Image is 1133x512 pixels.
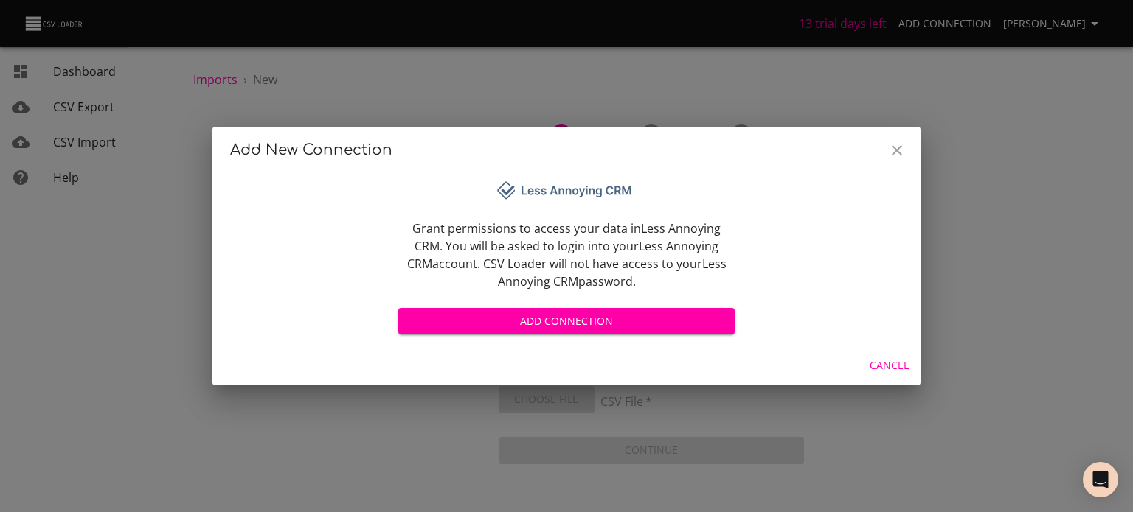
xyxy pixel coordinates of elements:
[864,352,915,379] button: Cancel
[879,133,915,168] button: Close
[398,308,735,335] button: Add Connection
[398,220,735,290] p: Grant permissions to access your data in Less Annoying CRM . You will be asked to login into your...
[1083,462,1118,497] div: Open Intercom Messenger
[870,357,909,375] span: Cancel
[493,177,640,203] img: logo-x4-635d634de5a93558e210e4acef779a23.png
[410,312,723,331] span: Add Connection
[230,138,903,162] h2: Add New Connection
